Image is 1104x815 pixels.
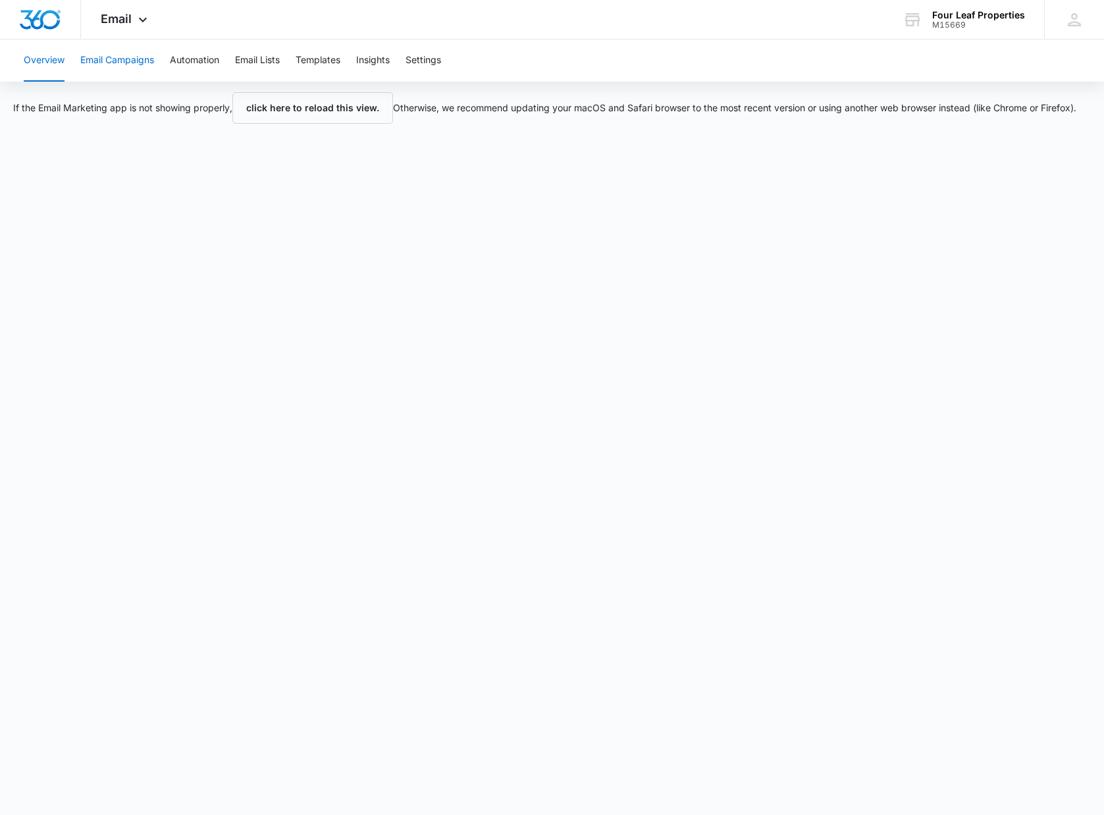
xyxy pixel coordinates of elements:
p: If the Email Marketing app is not showing properly, Otherwise, we recommend updating your macOS a... [13,92,1076,124]
button: Email Campaigns [80,39,154,82]
div: account id [932,20,1025,30]
button: click here to reload this view. [232,92,393,124]
button: Settings [406,39,441,82]
button: Templates [296,39,340,82]
span: Email [101,12,132,26]
button: Overview [24,39,65,82]
div: account name [932,10,1025,20]
button: Email Lists [235,39,280,82]
button: Automation [170,39,219,82]
button: Insights [356,39,390,82]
